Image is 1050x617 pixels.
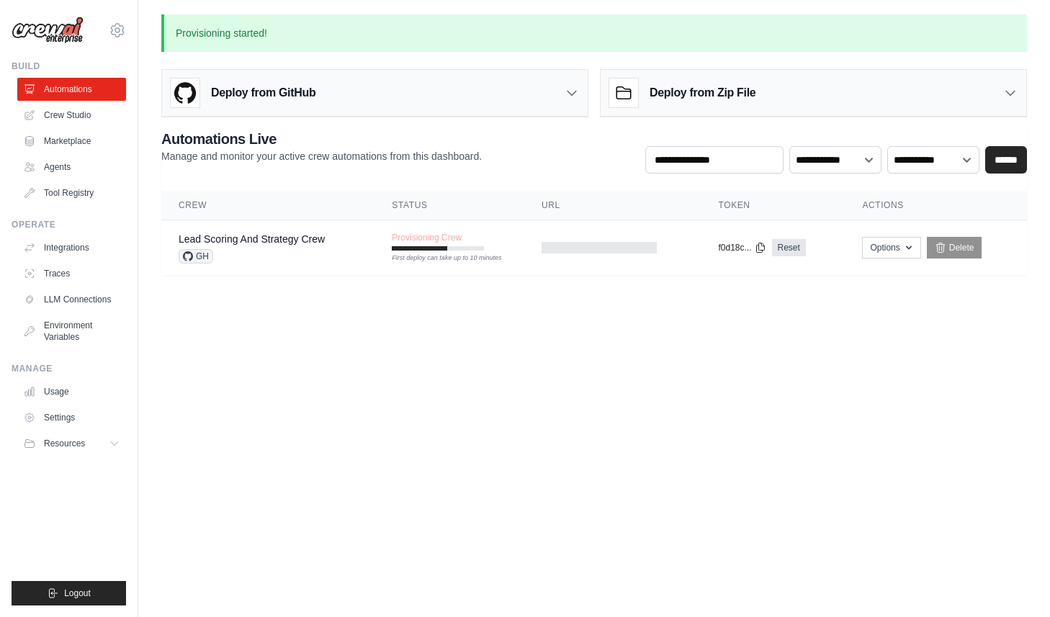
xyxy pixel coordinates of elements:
a: Lead Scoring And Strategy Crew [179,233,325,245]
a: Settings [17,406,126,429]
span: Logout [64,587,91,599]
a: Marketplace [17,130,126,153]
a: Usage [17,380,126,403]
h3: Deploy from GitHub [211,84,315,102]
a: Reset [772,239,806,256]
span: Resources [44,438,85,449]
div: First deploy can take up to 10 minutes [392,253,484,264]
button: Options [862,237,920,258]
a: Delete [927,237,982,258]
th: Status [374,191,524,220]
button: Logout [12,581,126,605]
div: Operate [12,219,126,230]
a: Crew Studio [17,104,126,127]
button: Resources [17,432,126,455]
th: Token [701,191,845,220]
div: Manage [12,363,126,374]
span: Provisioning Crew [392,232,462,243]
p: Manage and monitor your active crew automations from this dashboard. [161,149,482,163]
a: Agents [17,156,126,179]
p: Provisioning started! [161,14,1027,52]
img: Logo [12,17,84,44]
img: GitHub Logo [171,78,199,107]
a: LLM Connections [17,288,126,311]
a: Traces [17,262,126,285]
a: Automations [17,78,126,101]
th: Actions [845,191,1027,220]
div: Build [12,60,126,72]
th: URL [524,191,701,220]
button: f0d18c... [718,242,766,253]
th: Crew [161,191,374,220]
span: GH [179,249,213,264]
h2: Automations Live [161,129,482,149]
a: Tool Registry [17,181,126,204]
a: Integrations [17,236,126,259]
h3: Deploy from Zip File [650,84,755,102]
a: Environment Variables [17,314,126,348]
